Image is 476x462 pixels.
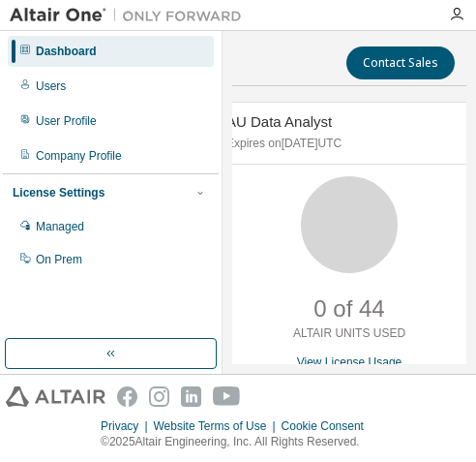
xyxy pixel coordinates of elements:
button: Contact Sales [346,46,455,79]
div: User Profile [36,113,97,129]
p: © 2025 Altair Engineering, Inc. All Rights Reserved. [101,434,375,450]
img: instagram.svg [149,386,169,407]
p: 0 of 44 [313,293,384,325]
div: On Prem [36,252,82,267]
div: Cookie Consent [282,418,375,434]
a: View License Usage [297,355,402,369]
div: Users [36,78,66,94]
p: Expires on [DATE] UTC [226,136,467,152]
img: altair_logo.svg [6,386,105,407]
div: Dashboard [36,44,97,59]
span: AU Data Analyst [226,113,332,130]
div: License Settings [13,185,104,200]
p: ALTAIR UNITS USED [293,325,405,342]
img: linkedin.svg [181,386,201,407]
div: Company Profile [36,148,122,164]
img: facebook.svg [117,386,137,407]
div: Website Terms of Use [154,418,282,434]
div: Privacy [101,418,153,434]
img: Altair One [10,6,252,25]
img: youtube.svg [213,386,241,407]
div: Managed [36,219,84,234]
